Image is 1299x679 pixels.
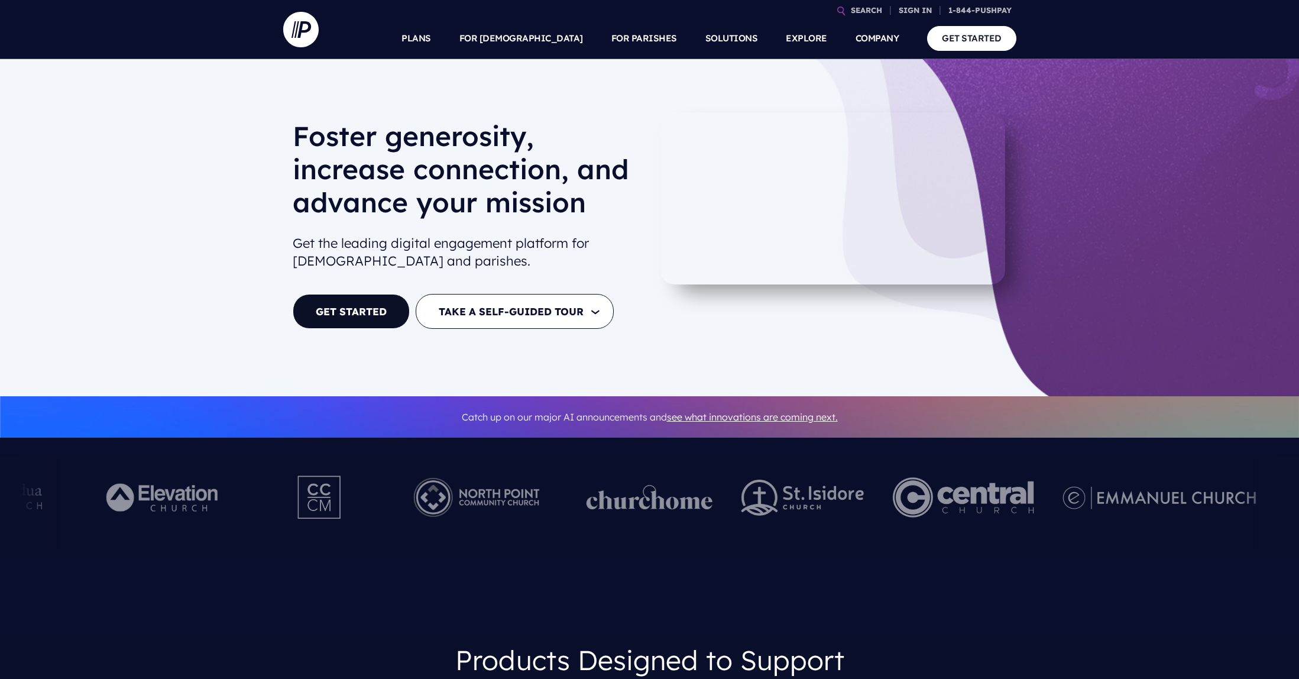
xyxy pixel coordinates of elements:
[395,465,558,530] img: Pushpay_Logo__NorthPoint
[293,404,1007,431] p: Catch up on our major AI announcements and
[293,119,640,228] h1: Foster generosity, increase connection, and advance your mission
[927,26,1016,50] a: GET STARTED
[705,18,758,59] a: SOLUTIONS
[401,18,431,59] a: PLANS
[611,18,677,59] a: FOR PARISHES
[273,465,367,530] img: Pushpay_Logo__CCM
[667,411,838,423] a: see what innovations are coming next.
[82,465,245,530] img: Pushpay_Logo__Elevation
[293,294,410,329] a: GET STARTED
[416,294,614,329] button: TAKE A SELF-GUIDED TOUR
[586,485,712,510] img: pp_logos_1
[1062,486,1256,509] img: pp_logos_3
[856,18,899,59] a: COMPANY
[293,229,640,276] h2: Get the leading digital engagement platform for [DEMOGRAPHIC_DATA] and parishes.
[892,465,1034,530] img: Central Church Henderson NV
[786,18,827,59] a: EXPLORE
[741,480,864,516] img: pp_logos_2
[459,18,583,59] a: FOR [DEMOGRAPHIC_DATA]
